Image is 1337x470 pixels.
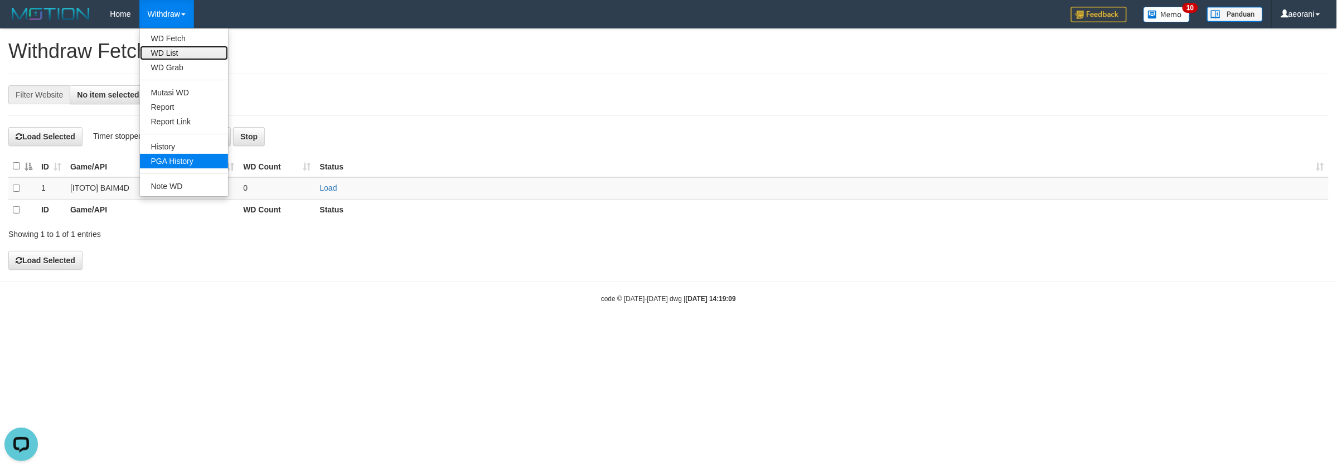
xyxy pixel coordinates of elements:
a: Mutasi WD [140,85,228,100]
th: ID: activate to sort column ascending [37,156,66,177]
a: WD Grab [140,60,228,75]
th: ID [37,199,66,220]
a: PGA History [140,154,228,168]
a: Report [140,100,228,114]
img: panduan.png [1207,7,1263,22]
img: Button%20Memo.svg [1144,7,1190,22]
td: 1 [37,177,66,199]
h1: Withdraw Fetch [8,40,1329,62]
a: History [140,139,228,154]
img: MOTION_logo.png [8,6,93,22]
th: Status: activate to sort column ascending [315,156,1329,177]
a: Load [319,183,337,192]
strong: [DATE] 14:19:09 [686,295,736,303]
button: Stop [233,127,265,146]
button: Load Selected [8,127,83,146]
th: WD Count [239,199,315,220]
button: No item selected [70,85,153,104]
div: Filter Website [8,85,70,104]
th: Status [315,199,1329,220]
img: Feedback.jpg [1071,7,1127,22]
a: WD List [140,46,228,60]
a: WD Fetch [140,31,228,46]
small: code © [DATE]-[DATE] dwg | [601,295,736,303]
td: [ITOTO] BAIM4D [66,177,239,199]
button: Open LiveChat chat widget [4,4,38,38]
span: 0 [243,183,248,192]
th: Game/API [66,199,239,220]
span: 10 [1183,3,1198,13]
a: Note WD [140,179,228,193]
span: No item selected [77,90,139,99]
div: Showing 1 to 1 of 1 entries [8,224,549,240]
button: Load Selected [8,251,83,270]
th: WD Count: activate to sort column ascending [239,156,315,177]
a: Report Link [140,114,228,129]
th: Game/API: activate to sort column ascending [66,156,239,177]
span: Timer stopped [93,132,143,140]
